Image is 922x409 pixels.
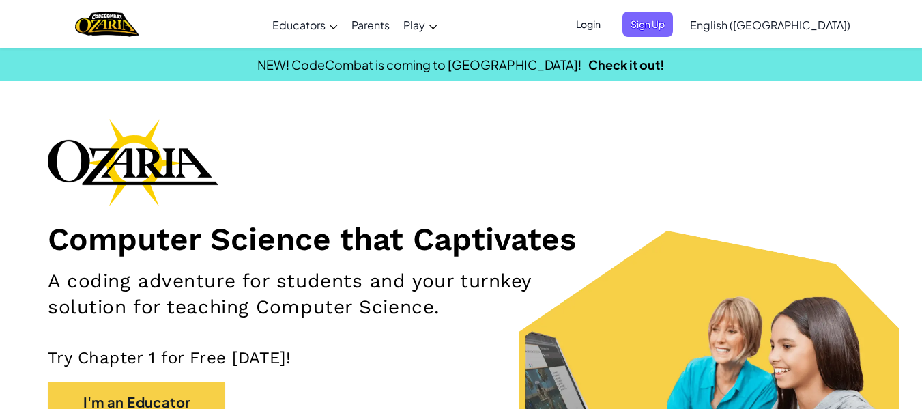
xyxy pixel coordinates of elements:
img: Ozaria branding logo [48,119,218,206]
p: Try Chapter 1 for Free [DATE]! [48,348,874,368]
span: NEW! CodeCombat is coming to [GEOGRAPHIC_DATA]! [257,57,581,72]
span: Educators [272,18,326,32]
h2: A coding adventure for students and your turnkey solution for teaching Computer Science. [48,268,601,320]
a: Parents [345,6,397,43]
a: English ([GEOGRAPHIC_DATA]) [683,6,857,43]
button: Sign Up [622,12,673,37]
a: Educators [265,6,345,43]
a: Ozaria by CodeCombat logo [75,10,139,38]
span: Play [403,18,425,32]
button: Login [568,12,609,37]
a: Play [397,6,444,43]
a: Check it out! [588,57,665,72]
h1: Computer Science that Captivates [48,220,874,258]
span: English ([GEOGRAPHIC_DATA]) [690,18,850,32]
img: Home [75,10,139,38]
